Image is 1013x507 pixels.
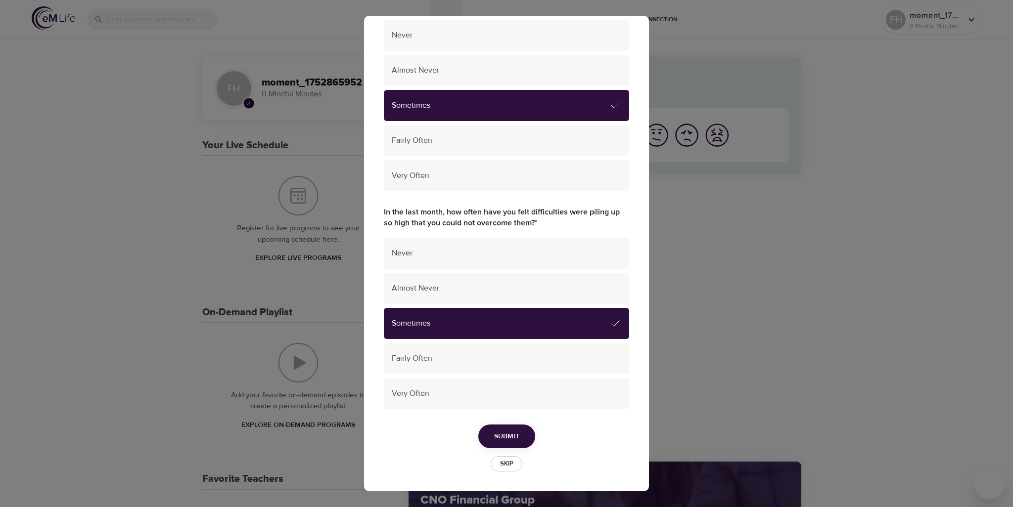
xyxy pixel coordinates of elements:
[478,424,535,449] button: Submit
[392,100,609,111] span: Sometimes
[494,430,519,443] span: Submit
[392,353,621,364] span: Fairly Often
[392,388,621,399] span: Very Often
[392,135,621,146] span: Fairly Often
[491,456,522,471] button: Skip
[392,170,621,181] span: Very Often
[392,248,621,259] span: Never
[496,458,517,469] span: Skip
[392,318,609,329] span: Sometimes
[392,30,621,41] span: Never
[384,207,629,229] label: In the last month, how often have you felt difficulties were piling up so high that you could not...
[392,65,621,76] span: Almost Never
[392,283,621,294] span: Almost Never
